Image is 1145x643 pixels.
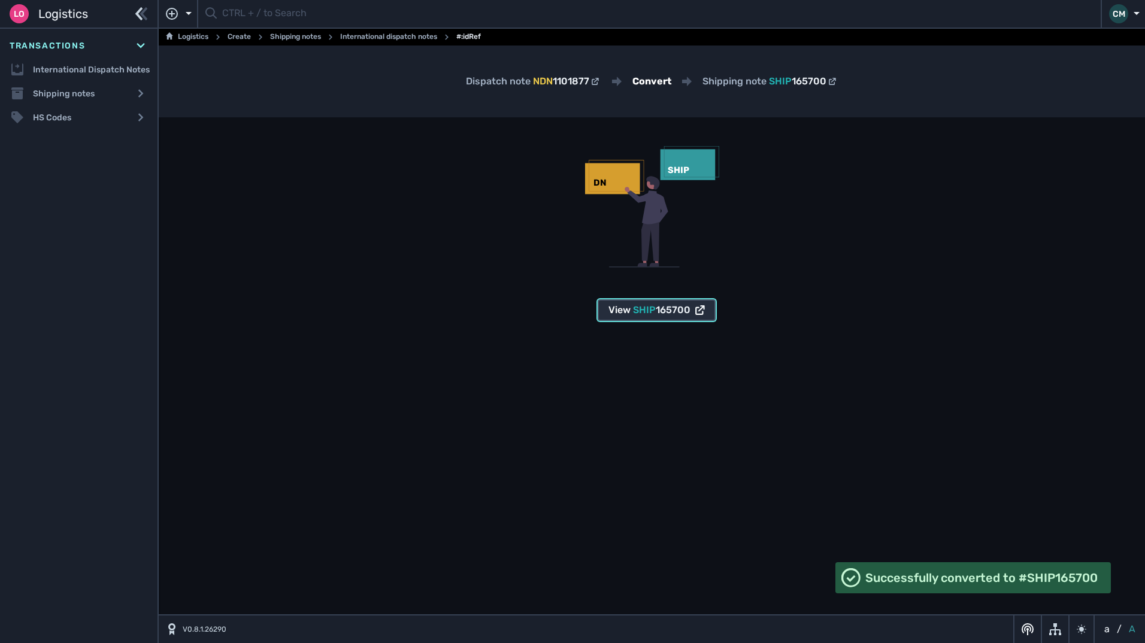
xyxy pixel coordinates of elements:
[865,569,1098,587] span: Successfully converted to #SHIP165700
[340,30,437,44] a: International dispatch notes
[668,165,689,175] text: SHIP
[656,304,690,316] span: 165700
[1117,622,1122,636] span: /
[633,304,656,316] span: SHIP
[608,303,705,317] div: View
[228,30,251,44] a: Create
[1126,622,1138,636] button: A
[533,74,601,89] a: NDN1101877
[38,5,88,23] span: Logistics
[702,74,838,89] div: Shipping note
[456,30,481,44] span: #:idRef
[1102,622,1112,636] button: a
[1109,4,1128,23] div: CM
[769,74,838,89] a: SHIP165700
[10,4,29,23] div: Lo
[792,75,826,87] span: 165700
[593,177,606,188] text: DN
[769,75,792,87] span: SHIP
[553,75,589,87] span: 1101877
[533,75,553,87] span: NDN
[270,30,321,44] a: Shipping notes
[166,30,208,44] a: Logistics
[632,74,671,89] h2: Convert
[183,624,226,635] span: V0.8.1.26290
[10,40,85,52] span: Transactions
[466,74,601,89] div: Dispatch note
[222,2,1093,26] input: CTRL + / to Search
[598,299,716,321] button: ViewSHIP165700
